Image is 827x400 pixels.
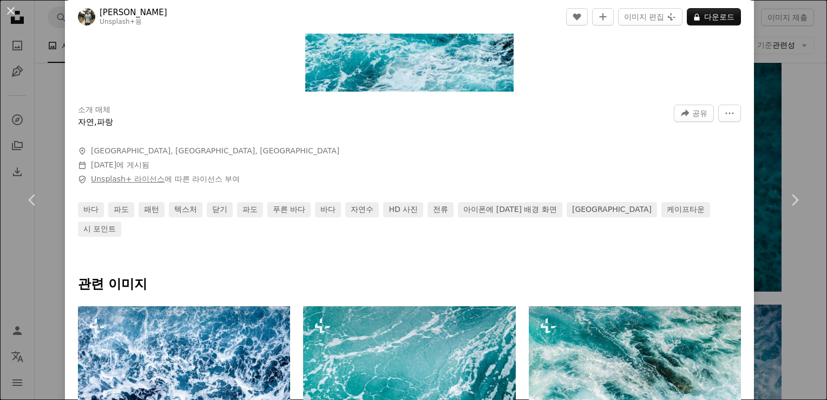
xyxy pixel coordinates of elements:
[91,160,116,169] time: 2023년 2월 6일 오후 3시 22분 24초 GMT+9
[237,202,263,217] a: 파도
[78,202,104,217] a: 바다
[78,372,290,382] a: 아쿠아마린 거친 바다 표면 상단 사진, 메시나 해협, 2023
[91,174,240,185] span: 에 따른 라이선스 부여
[91,175,165,183] a: Unsplash+ 라이선스
[78,276,741,293] h4: 관련 이미지
[618,8,682,25] button: 이미지 편집
[100,18,135,25] a: Unsplash+
[139,202,165,217] a: 패턴
[762,148,827,252] a: 다음
[169,202,202,217] a: 텍스처
[78,117,94,127] a: 자연
[661,202,710,217] a: 케이프타운
[207,202,233,217] a: 닫기
[567,202,657,217] a: [GEOGRAPHIC_DATA]
[692,105,707,121] span: 공유
[458,202,562,217] a: 아이폰에 [DATE] 배경 화면
[78,222,121,237] a: 시 포인트
[78,105,110,115] h3: 소개 매체
[529,371,741,381] a: 파도 위에서 서핑 보드를 타는 사람
[100,7,167,18] a: [PERSON_NAME]
[108,202,134,217] a: 파도
[687,8,741,25] button: 다운로드
[566,8,588,25] button: 좋아요
[94,117,97,127] span: ,
[97,117,113,127] a: 파랑
[674,105,714,122] button: 이 이미지 공유
[592,8,614,25] button: 컬렉션에 추가
[78,8,95,25] img: Rowen Smith의 프로필로 이동
[267,202,311,217] a: 푸른 바다
[100,18,167,27] div: 용
[718,105,741,122] button: 더 많은 작업
[428,202,454,217] a: 전류
[91,160,149,169] span: 에 게시됨
[91,146,339,157] span: [GEOGRAPHIC_DATA], [GEOGRAPHIC_DATA], [GEOGRAPHIC_DATA]
[315,202,341,217] a: 바다
[383,202,423,217] a: HD 사진
[345,202,379,217] a: 자연수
